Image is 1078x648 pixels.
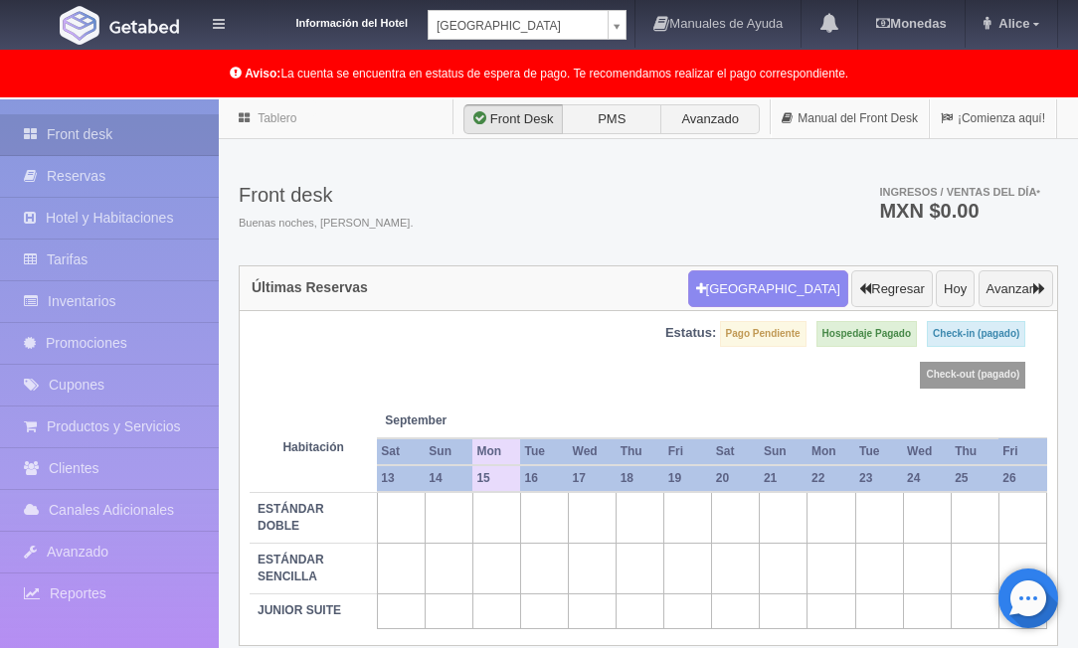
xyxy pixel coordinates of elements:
[951,438,998,465] th: Thu
[245,67,280,81] b: Aviso:
[903,438,951,465] th: Wed
[927,321,1025,347] label: Check-in (pagado)
[569,438,617,465] th: Wed
[377,465,425,492] th: 13
[258,603,341,617] b: JUNIOR SUITE
[425,438,472,465] th: Sun
[712,438,760,465] th: Sat
[808,465,855,492] th: 22
[998,438,1046,465] th: Fri
[665,324,716,343] label: Estatus:
[903,465,951,492] th: 24
[60,6,99,45] img: Getabed
[463,104,563,134] label: Front Desk
[951,465,998,492] th: 25
[258,502,324,533] b: ESTÁNDAR DOBLE
[876,16,946,31] b: Monedas
[385,412,464,429] span: September
[664,438,712,465] th: Fri
[428,10,627,40] a: [GEOGRAPHIC_DATA]
[617,465,664,492] th: 18
[249,10,408,32] dt: Información del Hotel
[760,438,808,465] th: Sun
[562,104,661,134] label: PMS
[109,19,179,34] img: Getabed
[520,465,568,492] th: 16
[617,438,664,465] th: Thu
[816,321,917,347] label: Hospedaje Pagado
[377,438,425,465] th: Sat
[851,270,932,308] button: Regresar
[239,216,413,232] span: Buenas noches, [PERSON_NAME].
[712,465,760,492] th: 20
[979,270,1053,308] button: Avanzar
[252,280,368,295] h4: Últimas Reservas
[920,362,1025,388] label: Check-out (pagado)
[855,438,903,465] th: Tue
[520,438,568,465] th: Tue
[930,99,1056,138] a: ¡Comienza aquí!
[879,201,1040,221] h3: MXN $0.00
[998,465,1046,492] th: 26
[472,438,520,465] th: Mon
[879,186,1040,198] span: Ingresos / Ventas del día
[258,111,296,125] a: Tablero
[425,465,472,492] th: 14
[993,16,1029,31] span: Alice
[664,465,712,492] th: 19
[808,438,855,465] th: Mon
[569,465,617,492] th: 17
[437,11,600,41] span: [GEOGRAPHIC_DATA]
[472,465,520,492] th: 15
[239,184,413,206] h3: Front desk
[660,104,760,134] label: Avanzado
[688,270,848,308] button: [GEOGRAPHIC_DATA]
[282,440,343,454] strong: Habitación
[936,270,975,308] button: Hoy
[760,465,808,492] th: 21
[720,321,807,347] label: Pago Pendiente
[258,553,324,583] b: ESTÁNDAR SENCILLA
[771,99,929,138] a: Manual del Front Desk
[855,465,903,492] th: 23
